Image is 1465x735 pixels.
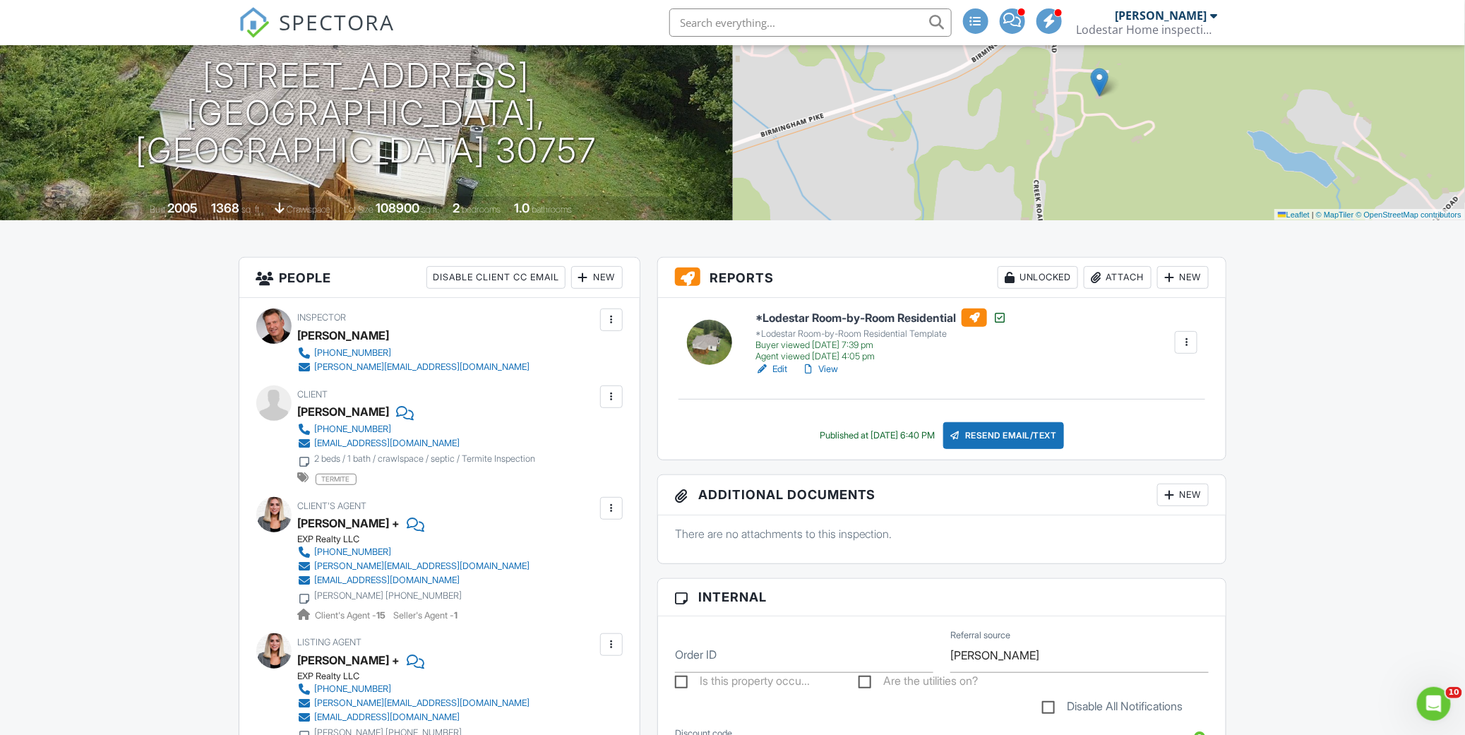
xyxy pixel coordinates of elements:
h3: Internal [658,579,1226,616]
div: [PERSON_NAME] [1116,8,1207,23]
a: [PERSON_NAME][EMAIL_ADDRESS][DOMAIN_NAME] [298,696,530,710]
div: [PHONE_NUMBER] [315,424,392,435]
label: Are the utilities on? [859,674,978,692]
label: Referral source [950,629,1010,642]
div: Published at [DATE] 6:40 PM [820,430,935,441]
div: 1.0 [514,201,530,215]
h3: Additional Documents [658,475,1226,515]
iframe: Intercom live chat [1417,687,1451,721]
span: sq. ft. [241,204,261,215]
a: [PHONE_NUMBER] [298,346,530,360]
span: Client's Agent [298,501,367,511]
strong: 1 [455,610,458,621]
span: Listing Agent [298,637,362,647]
span: Termite [316,474,357,485]
div: [PHONE_NUMBER] [315,546,392,558]
div: [PERSON_NAME] [PHONE_NUMBER] [315,590,462,602]
div: [PERSON_NAME][EMAIL_ADDRESS][DOMAIN_NAME] [315,361,530,373]
div: Agent viewed [DATE] 4:05 pm [755,351,1007,362]
div: New [1157,266,1209,289]
label: Order ID [675,647,717,662]
div: Buyer viewed [DATE] 7:39 pm [755,340,1007,351]
div: [EMAIL_ADDRESS][DOMAIN_NAME] [315,712,460,723]
div: 2 beds / 1 bath / crawlspace / septic / Termite Inspection [315,453,536,465]
div: 1368 [211,201,239,215]
img: The Best Home Inspection Software - Spectora [239,7,270,38]
p: There are no attachments to this inspection. [675,526,1209,542]
div: Disable Client CC Email [426,266,566,289]
label: Disable All Notifications [1042,700,1183,717]
span: Client's Agent - [316,610,388,621]
span: SPECTORA [280,7,395,37]
span: crawlspace [287,204,330,215]
a: *Lodestar Room-by-Room Residential *Lodestar Room-by-Room Residential Template Buyer viewed [DATE... [755,309,1007,362]
div: EXP Realty LLC [298,671,542,682]
div: New [571,266,623,289]
h1: [STREET_ADDRESS] [GEOGRAPHIC_DATA], [GEOGRAPHIC_DATA] 30757 [23,57,710,169]
div: [PHONE_NUMBER] [315,683,392,695]
a: View [801,362,838,376]
h3: People [239,258,640,298]
div: Attach [1084,266,1152,289]
a: [PERSON_NAME][EMAIL_ADDRESS][DOMAIN_NAME] [298,360,530,374]
a: SPECTORA [239,19,395,49]
div: *Lodestar Room-by-Room Residential Template [755,328,1007,340]
span: | [1312,210,1314,219]
span: Client [298,389,328,400]
span: Lot Size [344,204,373,215]
img: Marker [1091,68,1108,97]
span: Built [150,204,165,215]
label: Is this property occupied? [675,674,810,692]
a: © OpenStreetMap contributors [1356,210,1461,219]
a: [EMAIL_ADDRESS][DOMAIN_NAME] [298,573,530,587]
div: Resend Email/Text [943,422,1065,449]
a: Edit [755,362,787,376]
div: 2005 [167,201,198,215]
a: [PHONE_NUMBER] [298,422,536,436]
a: [PHONE_NUMBER] [298,545,530,559]
span: 10 [1446,687,1462,698]
a: [PERSON_NAME] + [298,513,400,534]
a: © MapTiler [1316,210,1354,219]
div: Unlocked [998,266,1078,289]
div: [PERSON_NAME] [298,401,390,422]
div: New [1157,484,1209,506]
strong: 15 [377,610,386,621]
div: [EMAIL_ADDRESS][DOMAIN_NAME] [315,575,460,586]
h6: *Lodestar Room-by-Room Residential [755,309,1007,327]
span: Inspector [298,312,347,323]
div: [PHONE_NUMBER] [315,347,392,359]
span: bedrooms [462,204,501,215]
div: [PERSON_NAME] [298,325,390,346]
a: [PERSON_NAME] + [298,650,400,671]
div: [PERSON_NAME][EMAIL_ADDRESS][DOMAIN_NAME] [315,561,530,572]
span: sq.ft. [421,204,439,215]
a: [PHONE_NUMBER] [298,682,530,696]
h3: Reports [658,258,1226,298]
div: 108900 [376,201,419,215]
input: Search everything... [669,8,952,37]
span: bathrooms [532,204,572,215]
a: [PERSON_NAME][EMAIL_ADDRESS][DOMAIN_NAME] [298,559,530,573]
div: [PERSON_NAME][EMAIL_ADDRESS][DOMAIN_NAME] [315,698,530,709]
div: [EMAIL_ADDRESS][DOMAIN_NAME] [315,438,460,449]
a: Leaflet [1278,210,1310,219]
span: Seller's Agent - [394,610,458,621]
a: [EMAIL_ADDRESS][DOMAIN_NAME] [298,436,536,450]
div: 2 [453,201,460,215]
a: [EMAIL_ADDRESS][DOMAIN_NAME] [298,710,530,724]
div: Lodestar Home inspections ,LLC [1077,23,1218,37]
div: EXP Realty LLC [298,534,542,545]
